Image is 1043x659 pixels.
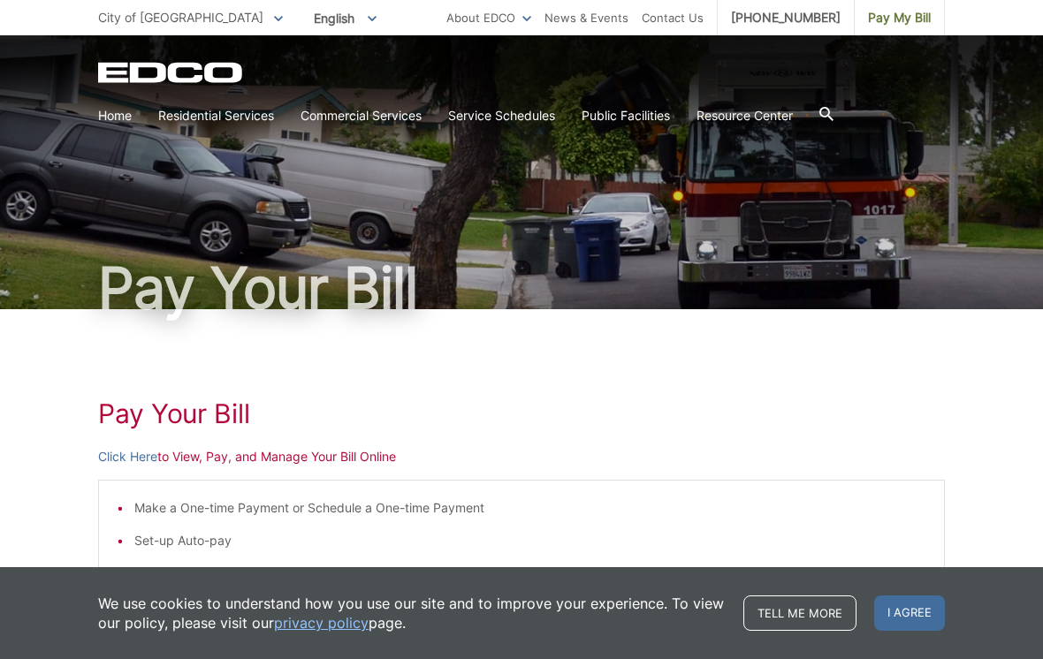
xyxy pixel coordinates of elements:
[301,106,422,125] a: Commercial Services
[544,8,628,27] a: News & Events
[642,8,704,27] a: Contact Us
[98,447,157,466] a: Click Here
[98,62,245,83] a: EDCD logo. Return to the homepage.
[582,106,670,125] a: Public Facilities
[134,531,926,550] li: Set-up Auto-pay
[446,8,531,27] a: About EDCO
[274,613,369,632] a: privacy policy
[868,8,931,27] span: Pay My Bill
[874,595,945,631] span: I agree
[98,447,945,466] p: to View, Pay, and Manage Your Bill Online
[98,398,945,429] h1: Pay Your Bill
[134,498,926,518] li: Make a One-time Payment or Schedule a One-time Payment
[98,594,726,632] p: We use cookies to understand how you use our site and to improve your experience. To view our pol...
[697,106,793,125] a: Resource Center
[301,4,390,33] span: English
[158,106,274,125] a: Residential Services
[134,564,926,583] li: Manage Stored Payments
[743,595,856,631] a: Tell me more
[98,10,263,25] span: City of [GEOGRAPHIC_DATA]
[98,260,945,316] h1: Pay Your Bill
[448,106,555,125] a: Service Schedules
[98,106,132,125] a: Home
